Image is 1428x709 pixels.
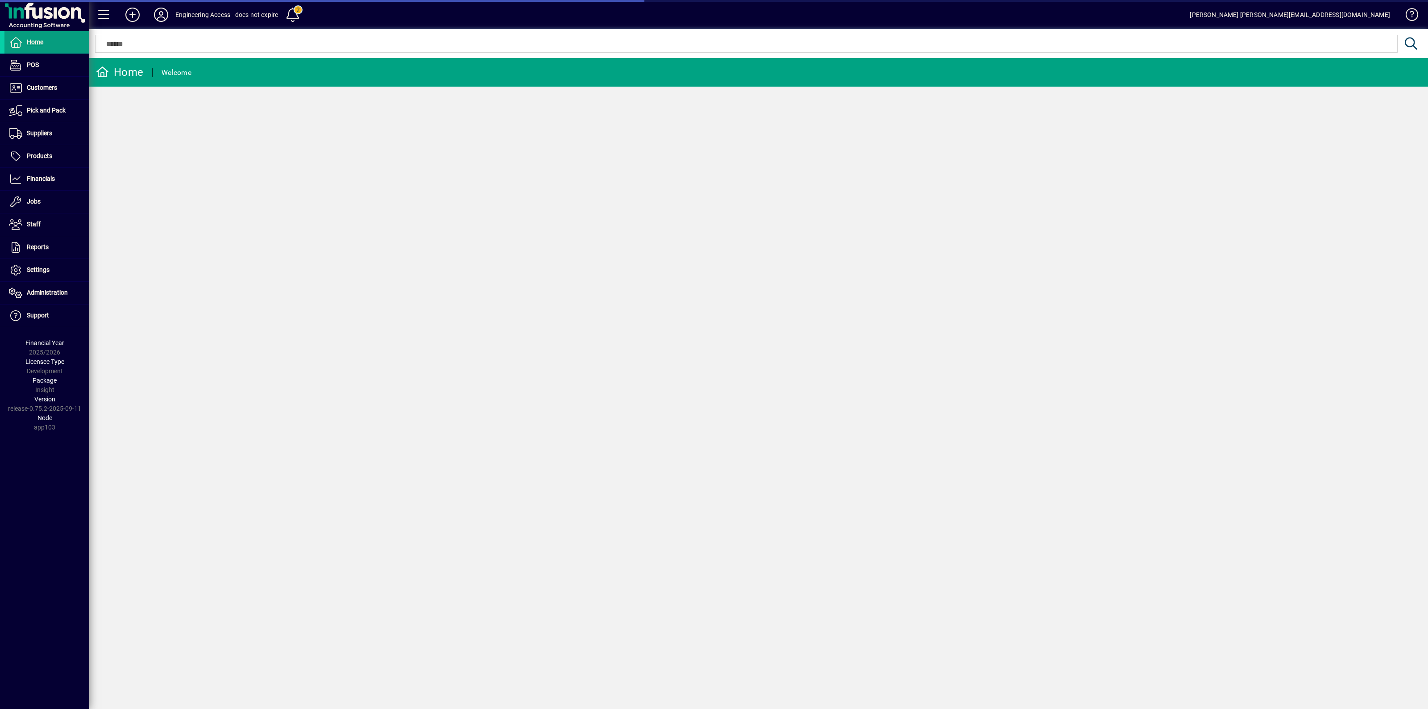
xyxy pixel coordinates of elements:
[27,84,57,91] span: Customers
[27,266,50,273] span: Settings
[162,66,191,80] div: Welcome
[27,152,52,159] span: Products
[27,175,55,182] span: Financials
[1399,2,1417,31] a: Knowledge Base
[1190,8,1390,22] div: [PERSON_NAME] [PERSON_NAME][EMAIL_ADDRESS][DOMAIN_NAME]
[4,54,89,76] a: POS
[4,122,89,145] a: Suppliers
[27,129,52,137] span: Suppliers
[25,339,64,346] span: Financial Year
[27,198,41,205] span: Jobs
[34,396,55,403] span: Version
[4,145,89,167] a: Products
[175,8,278,22] div: Engineering Access - does not expire
[33,377,57,384] span: Package
[4,236,89,259] a: Reports
[37,414,52,421] span: Node
[25,358,64,365] span: Licensee Type
[27,221,41,228] span: Staff
[27,312,49,319] span: Support
[27,243,49,250] span: Reports
[4,213,89,236] a: Staff
[4,259,89,281] a: Settings
[27,289,68,296] span: Administration
[4,100,89,122] a: Pick and Pack
[4,77,89,99] a: Customers
[27,61,39,68] span: POS
[4,168,89,190] a: Financials
[118,7,147,23] button: Add
[27,38,43,46] span: Home
[27,107,66,114] span: Pick and Pack
[4,191,89,213] a: Jobs
[4,304,89,327] a: Support
[96,65,143,79] div: Home
[4,282,89,304] a: Administration
[147,7,175,23] button: Profile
